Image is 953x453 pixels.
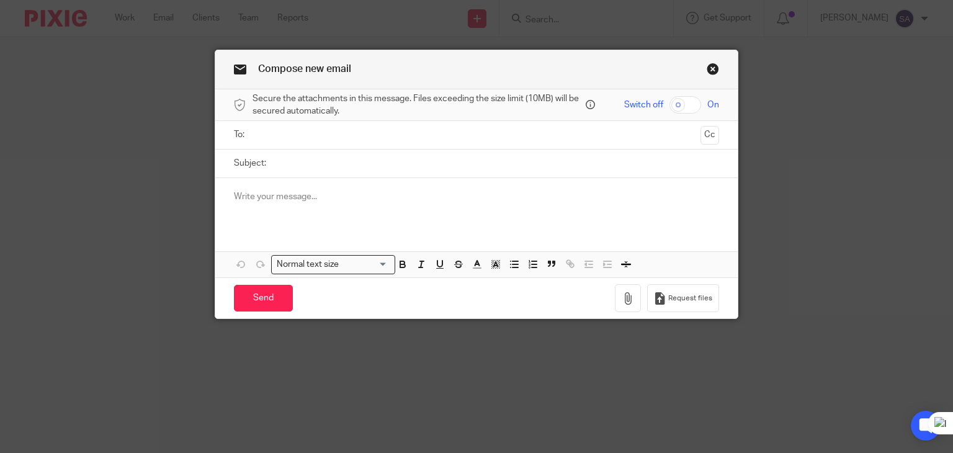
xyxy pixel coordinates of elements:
span: Secure the attachments in this message. Files exceeding the size limit (10MB) will be secured aut... [253,92,583,118]
span: Compose new email [258,64,351,74]
span: Normal text size [274,258,342,271]
button: Request files [647,284,719,312]
label: Subject: [234,157,266,169]
a: Close this dialog window [707,63,719,79]
span: Switch off [624,99,663,111]
button: Cc [700,126,719,145]
div: Search for option [271,255,395,274]
span: Request files [668,294,712,303]
input: Send [234,285,293,312]
label: To: [234,128,248,141]
span: On [707,99,719,111]
input: Search for option [343,258,388,271]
